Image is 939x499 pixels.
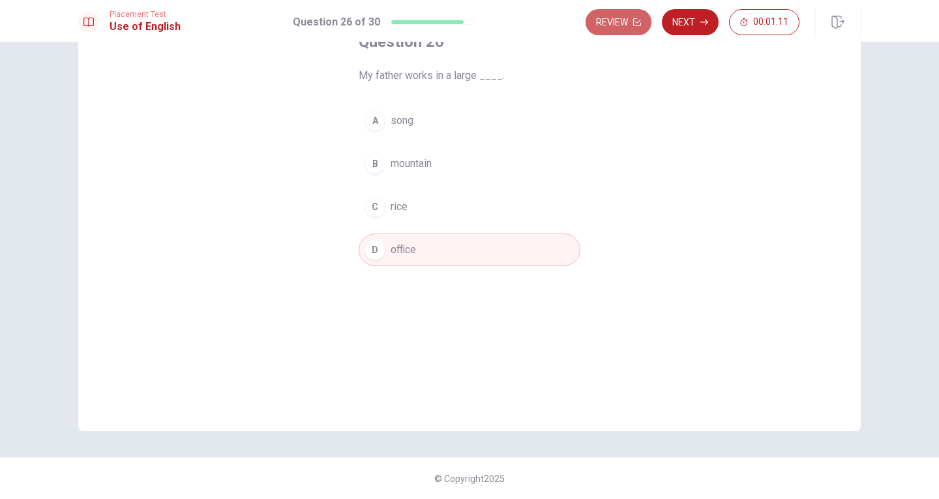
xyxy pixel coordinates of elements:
[729,9,799,35] button: 00:01:11
[293,14,380,30] h1: Question 26 of 30
[434,474,505,484] span: © Copyright 2025
[110,10,181,19] span: Placement Test
[359,147,580,180] button: Bmountain
[359,190,580,223] button: Crice
[359,31,580,52] h4: Question 26
[359,234,580,266] button: Doffice
[359,104,580,137] button: Asong
[365,196,385,217] div: C
[110,19,181,35] h1: Use of English
[391,199,408,215] span: rice
[365,239,385,260] div: D
[365,153,385,174] div: B
[391,113,413,129] span: song
[391,156,432,172] span: mountain
[391,242,416,258] span: office
[662,9,719,35] button: Next
[359,68,580,83] span: My father works in a large ____.
[753,17,788,27] span: 00:01:11
[365,110,385,131] div: A
[586,9,651,35] button: Review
